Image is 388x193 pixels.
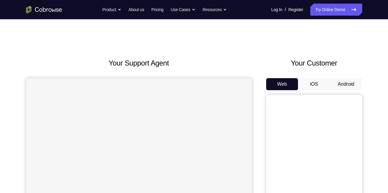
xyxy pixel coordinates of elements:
[151,4,163,16] a: Pricing
[285,6,286,13] span: /
[298,78,330,90] button: iOS
[26,6,62,13] a: Go to the home page
[102,4,121,16] button: Product
[171,4,195,16] button: Use Cases
[128,4,144,16] a: About us
[203,4,227,16] button: Resources
[330,78,362,90] button: Android
[288,4,303,16] a: Register
[310,4,362,16] a: Try Online Demo
[266,58,362,69] h2: Your Customer
[266,78,298,90] button: Web
[26,58,252,69] h2: Your Support Agent
[271,4,282,16] a: Log In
